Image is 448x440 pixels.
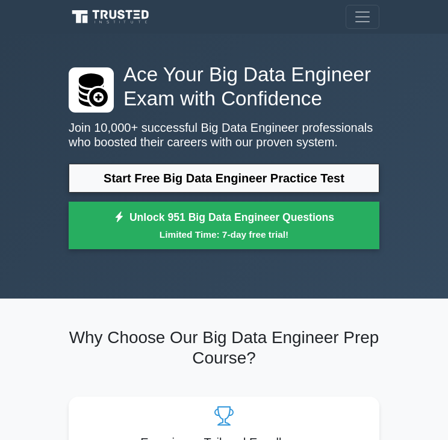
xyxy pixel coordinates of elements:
small: Limited Time: 7-day free trial! [84,228,364,241]
button: Toggle navigation [346,5,379,29]
h2: Why Choose Our Big Data Engineer Prep Course? [69,327,379,368]
h1: Ace Your Big Data Engineer Exam with Confidence [69,63,379,111]
a: Start Free Big Data Engineer Practice Test [69,164,379,193]
p: Join 10,000+ successful Big Data Engineer professionals who boosted their careers with our proven... [69,120,379,149]
a: Unlock 951 Big Data Engineer QuestionsLimited Time: 7-day free trial! [69,202,379,250]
